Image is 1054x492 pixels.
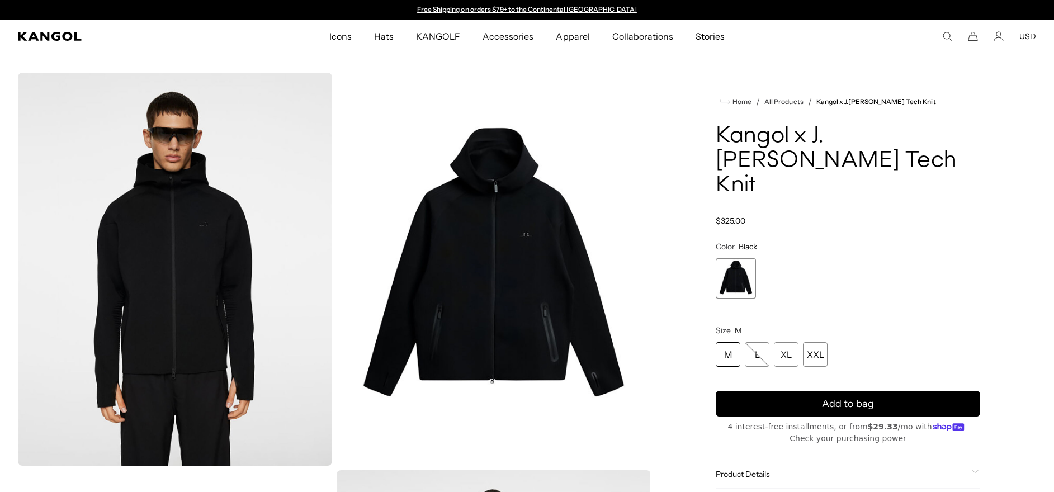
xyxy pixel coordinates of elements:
li: / [751,95,760,108]
span: Product Details [716,469,967,479]
a: KANGOLF [405,20,471,53]
span: Add to bag [822,396,874,411]
span: Accessories [483,20,533,53]
a: Accessories [471,20,545,53]
span: Home [730,98,751,106]
span: Black [739,242,757,252]
button: Add to bag [716,391,980,417]
span: M [735,325,742,335]
div: Announcement [412,6,642,15]
div: XL [774,342,798,367]
div: 1 of 1 [716,258,756,299]
div: L [745,342,769,367]
li: / [804,95,812,108]
img: color-black [18,73,332,466]
a: Collaborations [601,20,684,53]
a: Home [720,97,751,107]
a: Account [994,31,1004,41]
button: Cart [968,31,978,41]
span: Icons [329,20,352,53]
slideshow-component: Announcement bar [412,6,642,15]
div: M [716,342,740,367]
span: Color [716,242,735,252]
span: KANGOLF [416,20,460,53]
a: Apparel [545,20,601,53]
a: Stories [684,20,736,53]
span: Hats [374,20,394,53]
div: XXL [803,342,828,367]
a: All Products [764,98,803,106]
span: Stories [696,20,725,53]
a: Kangol x J.[PERSON_NAME] Tech Knit [816,98,936,106]
img: color-black [337,73,651,466]
div: 1 of 2 [412,6,642,15]
label: Black [716,258,756,299]
span: $325.00 [716,216,745,226]
summary: Search here [942,31,952,41]
button: USD [1019,31,1036,41]
nav: breadcrumbs [716,95,980,108]
h1: Kangol x J.[PERSON_NAME] Tech Knit [716,124,980,198]
span: Apparel [556,20,589,53]
a: Hats [363,20,405,53]
span: Size [716,325,731,335]
span: Collaborations [612,20,673,53]
a: Free Shipping on orders $79+ to the Continental [GEOGRAPHIC_DATA] [417,5,637,13]
a: Icons [318,20,363,53]
a: Kangol [18,32,218,41]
